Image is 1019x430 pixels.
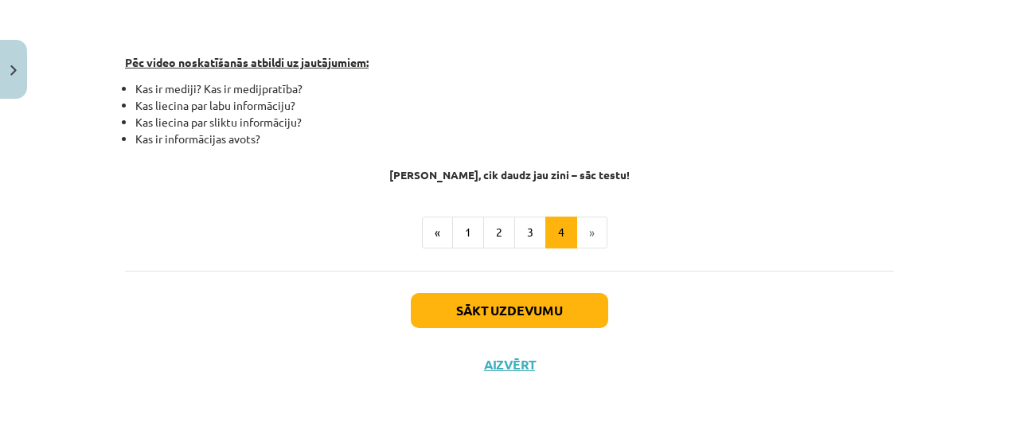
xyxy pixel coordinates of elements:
[135,80,894,97] li: Kas ir mediji? Kas ir medijpratība?
[10,65,17,76] img: icon-close-lesson-0947bae3869378f0d4975bcd49f059093ad1ed9edebbc8119c70593378902aed.svg
[135,114,894,131] li: Kas liecina par sliktu informāciju?
[411,293,608,328] button: Sākt uzdevumu
[125,55,369,69] strong: Pēc video noskatīšanās atbildi uz jautājumiem:
[483,217,515,248] button: 2
[389,167,630,182] strong: [PERSON_NAME], cik daudz jau zini – sāc testu!
[545,217,577,248] button: 4
[422,217,453,248] button: «
[479,357,540,373] button: Aizvērt
[514,217,546,248] button: 3
[135,97,894,114] li: Kas liecina par labu informāciju?
[125,217,894,248] nav: Page navigation example
[452,217,484,248] button: 1
[135,131,894,147] li: Kas ir informācijas avots?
